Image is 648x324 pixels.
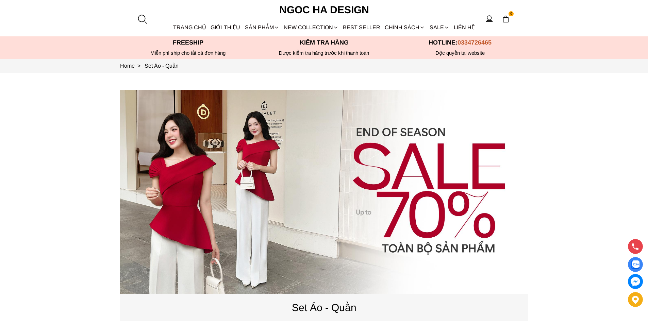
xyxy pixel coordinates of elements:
[120,50,256,56] div: Miễn phí ship cho tất cả đơn hàng
[145,63,179,69] a: Link to Set Áo - Quần
[135,63,143,69] span: >
[209,18,243,36] a: GIỚI THIỆU
[392,39,528,46] p: Hotline:
[300,39,349,46] font: Kiểm tra hàng
[502,15,510,23] img: img-CART-ICON-ksit0nf1
[383,18,427,36] div: Chính sách
[243,18,281,36] div: SẢN PHẨM
[458,39,492,46] span: 0334726465
[120,39,256,46] p: Freeship
[628,257,643,272] a: Display image
[509,11,514,17] span: 0
[451,18,477,36] a: LIÊN HỆ
[341,18,383,36] a: BEST SELLER
[120,300,528,316] p: Set Áo - Quần
[256,50,392,56] p: Được kiểm tra hàng trước khi thanh toán
[120,63,145,69] a: Link to Home
[171,18,209,36] a: TRANG CHỦ
[392,50,528,56] h6: Độc quyền tại website
[281,18,340,36] a: NEW COLLECTION
[628,274,643,289] a: messenger
[273,2,375,18] a: Ngoc Ha Design
[427,18,451,36] a: SALE
[631,260,639,269] img: Display image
